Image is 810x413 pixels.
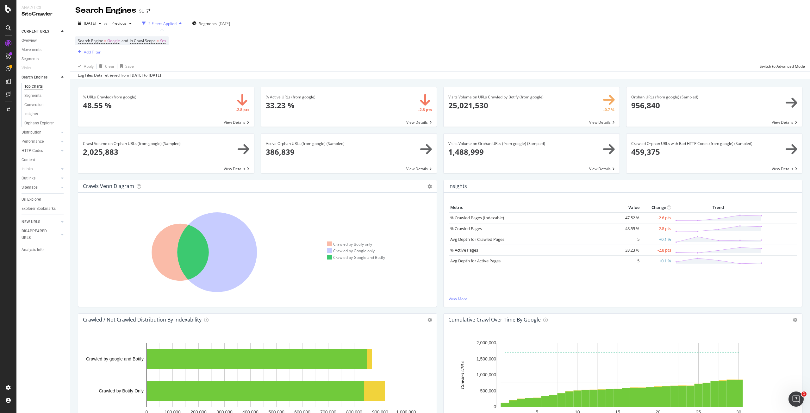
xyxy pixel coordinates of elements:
iframe: Intercom live chat [788,391,804,407]
a: Inlinks [22,166,59,172]
div: Explorer Bookmarks [22,205,56,212]
a: Distribution [22,129,59,136]
span: Search Engine [78,38,103,43]
div: Top Charts [24,83,43,90]
button: Clear [97,61,115,71]
a: Content [22,157,65,163]
td: 5 [616,255,641,266]
div: Add Filter [84,49,101,55]
a: Conversion [24,102,65,108]
div: 2 Filters Applied [148,21,177,26]
div: Log Files Data retrieved from to [78,72,161,78]
a: DISAPPEARED URLS [22,228,59,241]
div: [DATE] [219,21,230,26]
div: Save [125,64,134,69]
td: +0.1 % [641,234,673,245]
a: Performance [22,138,59,145]
button: Segments[DATE] [190,18,233,28]
div: Clear [105,64,115,69]
a: Avg Depth for Active Pages [450,258,501,264]
a: Url Explorer [22,196,65,203]
span: vs [104,21,109,26]
div: Content [22,157,35,163]
td: -2.6 pts [641,212,673,223]
span: = [104,38,106,43]
div: Crawled by Google and Botify [327,255,385,260]
div: Search Engines [22,74,47,81]
a: Top Charts [24,83,65,90]
div: HTTP Codes [22,147,43,154]
div: Url Explorer [22,196,41,203]
div: Performance [22,138,44,145]
td: -2.8 pts [641,223,673,234]
div: Segments [22,56,39,62]
button: Switch to Advanced Mode [757,61,805,71]
td: -2.8 pts [641,245,673,255]
div: SL [139,8,144,14]
div: Insights [24,111,38,117]
button: Apply [75,61,94,71]
div: Segments [24,92,41,99]
h4: Insights [448,182,467,191]
a: Avg Depth for Crawled Pages [450,236,504,242]
a: Overview [22,37,65,44]
div: CURRENT URLS [22,28,49,35]
div: Search Engines [75,5,136,16]
div: Conversion [24,102,44,108]
a: Insights [24,111,65,117]
button: Add Filter [75,48,101,56]
a: Outlinks [22,175,59,182]
span: and [121,38,128,43]
td: 48.55 % [616,223,641,234]
a: Movements [22,47,65,53]
div: Analytics [22,5,65,10]
button: [DATE] [75,18,104,28]
td: +0.1 % [641,255,673,266]
span: = [157,38,159,43]
a: View More [449,296,797,302]
a: Explorer Bookmarks [22,205,65,212]
text: 1,000,000 [477,372,496,378]
button: 2 Filters Applied [140,18,184,28]
a: Sitemaps [22,184,59,191]
text: 1,500,000 [477,356,496,361]
th: Value [616,203,641,212]
a: NEW URLS [22,219,59,225]
div: Visits [22,65,31,72]
a: Segments [24,92,65,99]
a: Orphans Explorer [24,120,65,127]
text: Crawled URLs [460,361,465,389]
h4: Cumulative Crawl Over Time by google [448,316,541,324]
a: Segments [22,56,65,62]
h4: Crawls Venn Diagram [83,182,134,191]
span: Yes [160,36,166,45]
th: Change [641,203,673,212]
text: Crawled by google and Botify [86,356,144,361]
div: Apply [84,64,94,69]
a: CURRENT URLS [22,28,59,35]
h4: Crawled / Not Crawled Distribution By Indexability [83,316,202,324]
a: % Active Pages [450,247,478,253]
div: Switch to Advanced Mode [760,64,805,69]
span: 2025 Aug. 29th [84,21,96,26]
span: 1 [801,391,807,397]
td: 33.23 % [616,245,641,255]
button: Previous [109,18,134,28]
div: Distribution [22,129,41,136]
div: Overview [22,37,37,44]
a: Analysis Info [22,247,65,253]
a: HTTP Codes [22,147,59,154]
text: 500,000 [480,388,496,393]
th: Metric [449,203,616,212]
i: Options [793,318,797,322]
i: Options [427,318,432,322]
div: [DATE] [130,72,143,78]
text: 2,000,000 [477,341,496,346]
button: Save [117,61,134,71]
td: 5 [616,234,641,245]
span: Previous [109,21,127,26]
div: Movements [22,47,41,53]
a: % Crawled Pages (Indexable) [450,215,504,221]
text: Crawled by Botify Only [99,388,144,393]
div: Inlinks [22,166,33,172]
